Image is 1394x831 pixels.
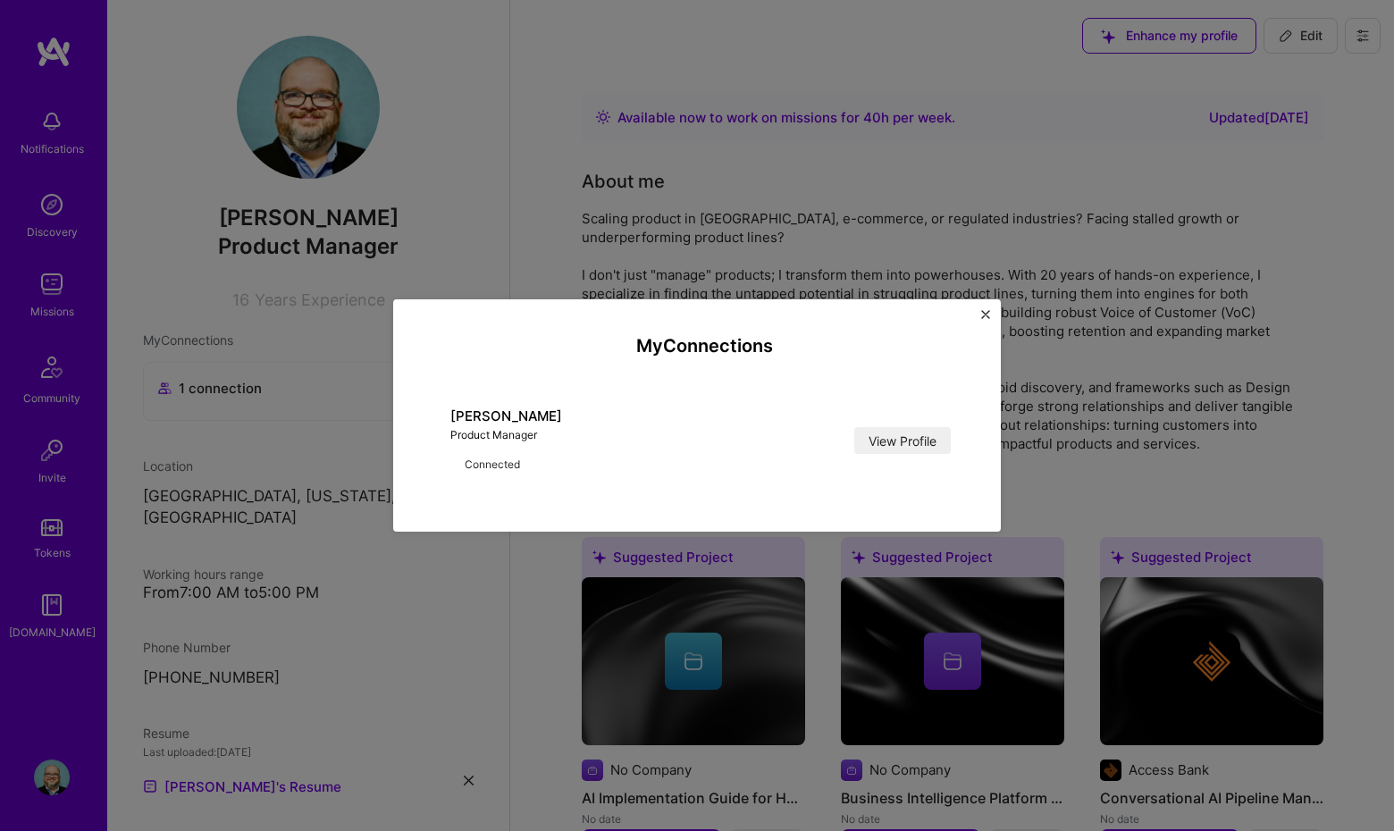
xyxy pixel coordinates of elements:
i: icon Collaborator [450,459,461,470]
span: Connected [465,455,520,474]
h4: My Connections [636,335,773,357]
div: Product Manager [450,425,562,444]
a: View Profile [854,427,951,454]
div: [PERSON_NAME] [450,407,562,425]
button: Close [981,310,990,329]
